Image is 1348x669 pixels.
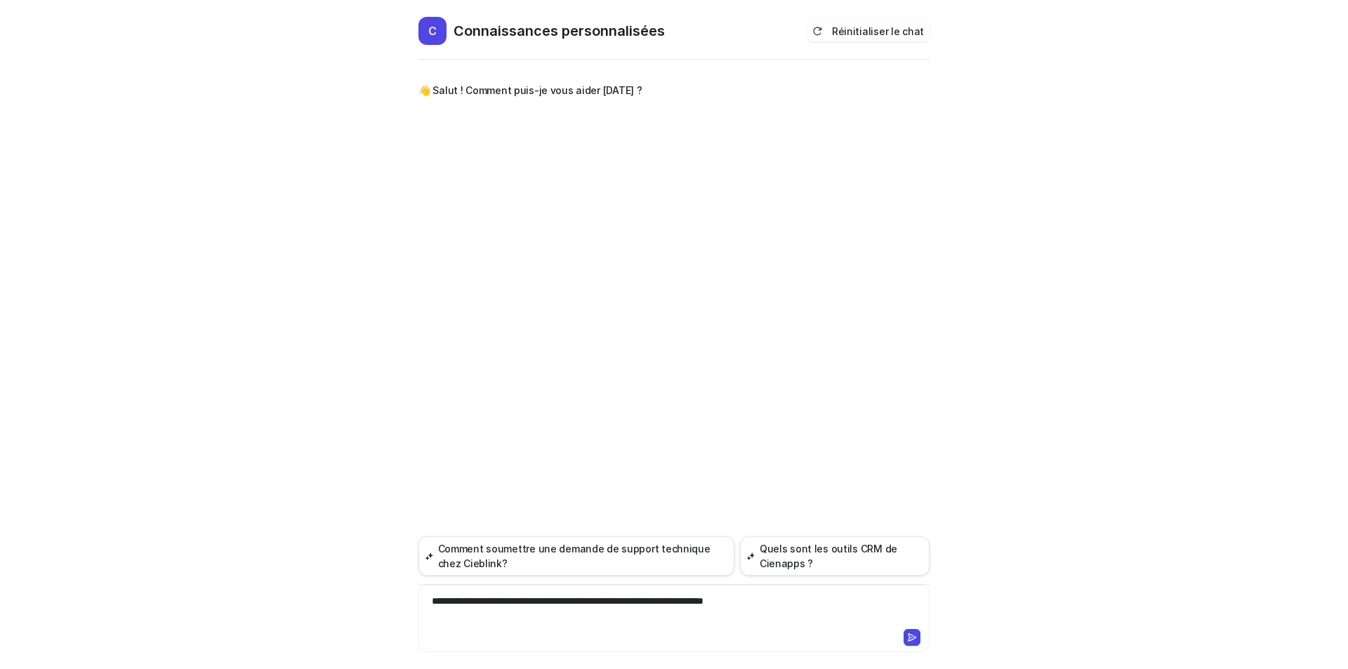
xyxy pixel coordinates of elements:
[418,536,734,576] button: Comment soumettre une demande de support technique chez Cieblink?
[832,25,924,37] font: Réinitialiser le chat
[740,536,930,576] button: Quels sont les outils CRM de Cienapps ?
[428,24,437,38] font: C
[438,543,711,569] font: Comment soumettre une demande de support technique chez Cieblink?
[454,22,665,39] font: Connaissances personnalisées
[808,21,930,41] button: Réinitialiser le chat
[760,543,897,569] font: Quels sont les outils CRM de Cienapps ?
[418,84,642,96] font: 👋 Salut ! Comment puis-je vous aider [DATE] ?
